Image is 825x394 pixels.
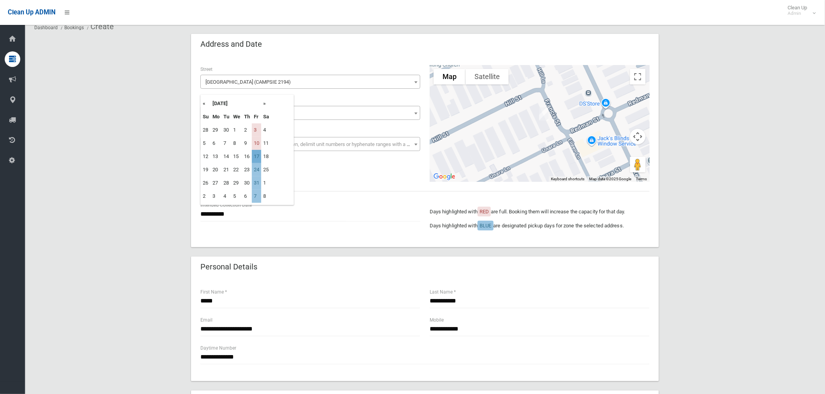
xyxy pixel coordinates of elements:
th: [DATE] [211,97,261,110]
span: Hill Street (CAMPSIE 2194) [200,75,420,89]
td: 27 [211,176,221,190]
button: Show satellite imagery [466,69,509,84]
td: 18 [261,150,271,163]
td: 6 [211,137,221,150]
a: Terms (opens in new tab) [636,177,647,181]
td: 3 [252,123,261,137]
td: 12 [201,150,211,163]
td: 14 [221,150,231,163]
a: Bookings [64,25,84,30]
td: 19 [201,163,211,176]
td: 8 [231,137,242,150]
td: 1 [261,176,271,190]
td: 15 [231,150,242,163]
th: » [261,97,271,110]
td: 1 [231,123,242,137]
span: 2 [200,106,420,120]
td: 20 [211,163,221,176]
span: BLUE [480,223,491,229]
td: 10 [252,137,261,150]
td: 21 [221,163,231,176]
span: Hill Street (CAMPSIE 2194) [202,77,418,88]
button: Show street map [434,69,466,84]
span: RED [480,209,489,215]
img: Google [432,172,457,182]
td: 6 [242,190,252,203]
th: We [231,110,242,123]
td: 28 [201,123,211,137]
button: Keyboard shortcuts [551,176,584,182]
th: Sa [261,110,271,123]
button: Drag Pegman onto the map to open Street View [630,157,646,172]
td: 22 [231,163,242,176]
td: 3 [211,190,221,203]
td: 17 [252,150,261,163]
td: 4 [261,123,271,137]
td: 7 [252,190,261,203]
th: Mo [211,110,221,123]
th: Fr [252,110,261,123]
small: Admin [788,11,807,16]
a: Open this area in Google Maps (opens a new window) [432,172,457,182]
td: 5 [231,190,242,203]
td: 30 [242,176,252,190]
button: Toggle fullscreen view [630,69,646,84]
th: « [201,97,211,110]
td: 28 [221,176,231,190]
div: 2 Hill Street, CAMPSIE NSW 2194 [536,104,552,124]
td: 5 [201,137,211,150]
td: 16 [242,150,252,163]
span: Clean Up ADMIN [8,9,55,16]
td: 11 [261,137,271,150]
td: 25 [261,163,271,176]
p: Days highlighted with are full. Booking them will increase the capacity for that day. [430,207,650,216]
th: Th [242,110,252,123]
td: 8 [261,190,271,203]
header: Personal Details [191,259,267,274]
span: Select the unit number from the dropdown, delimit unit numbers or hyphenate ranges with a comma [205,141,423,147]
td: 26 [201,176,211,190]
td: 29 [231,176,242,190]
span: Clean Up [784,5,815,16]
button: Map camera controls [630,129,646,144]
td: 2 [242,123,252,137]
td: 24 [252,163,261,176]
td: 23 [242,163,252,176]
td: 9 [242,137,252,150]
a: Dashboard [34,25,58,30]
td: 30 [221,123,231,137]
li: Create [85,19,114,34]
td: 4 [221,190,231,203]
th: Su [201,110,211,123]
td: 2 [201,190,211,203]
td: 31 [252,176,261,190]
td: 7 [221,137,231,150]
td: 13 [211,150,221,163]
span: Map data ©2025 Google [589,177,632,181]
td: 29 [211,123,221,137]
header: Address and Date [191,37,271,52]
p: Days highlighted with are designated pickup days for zone the selected address. [430,221,650,230]
span: 2 [202,108,418,119]
th: Tu [221,110,231,123]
